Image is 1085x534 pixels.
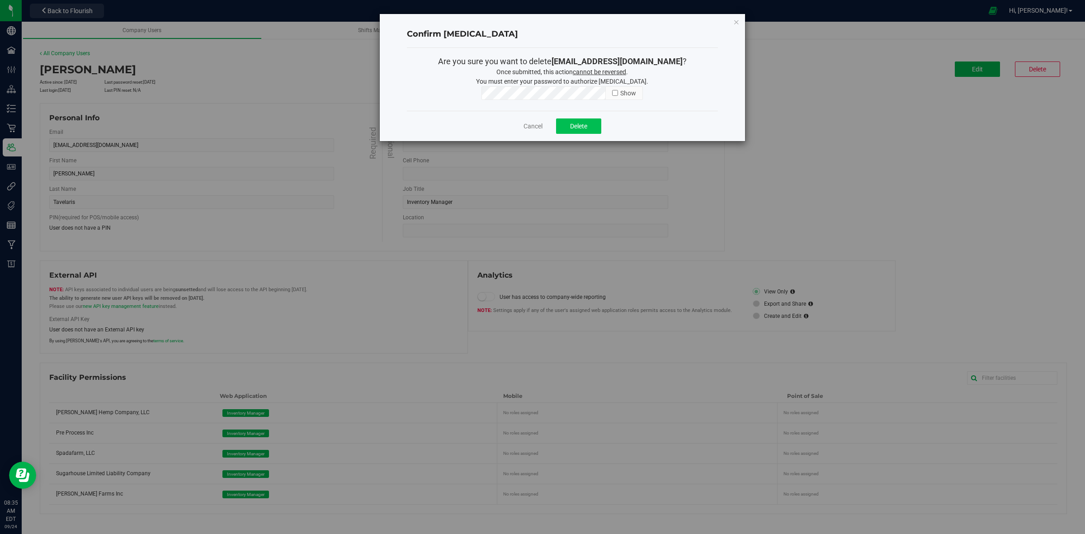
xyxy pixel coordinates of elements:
[407,67,718,77] p: Once submitted, this action .
[573,68,626,76] span: cannot be reversed
[524,122,542,131] a: Cancel
[552,57,683,66] strong: [EMAIL_ADDRESS][DOMAIN_NAME]
[570,123,587,130] span: Delete
[407,77,718,86] p: You must enter your password to authorize [MEDICAL_DATA].
[407,55,718,67] p: Are you sure you want to delete ?
[556,118,601,134] button: Delete
[407,28,718,40] h4: Confirm [MEDICAL_DATA]
[606,86,643,100] div: Show
[9,462,36,489] iframe: Resource center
